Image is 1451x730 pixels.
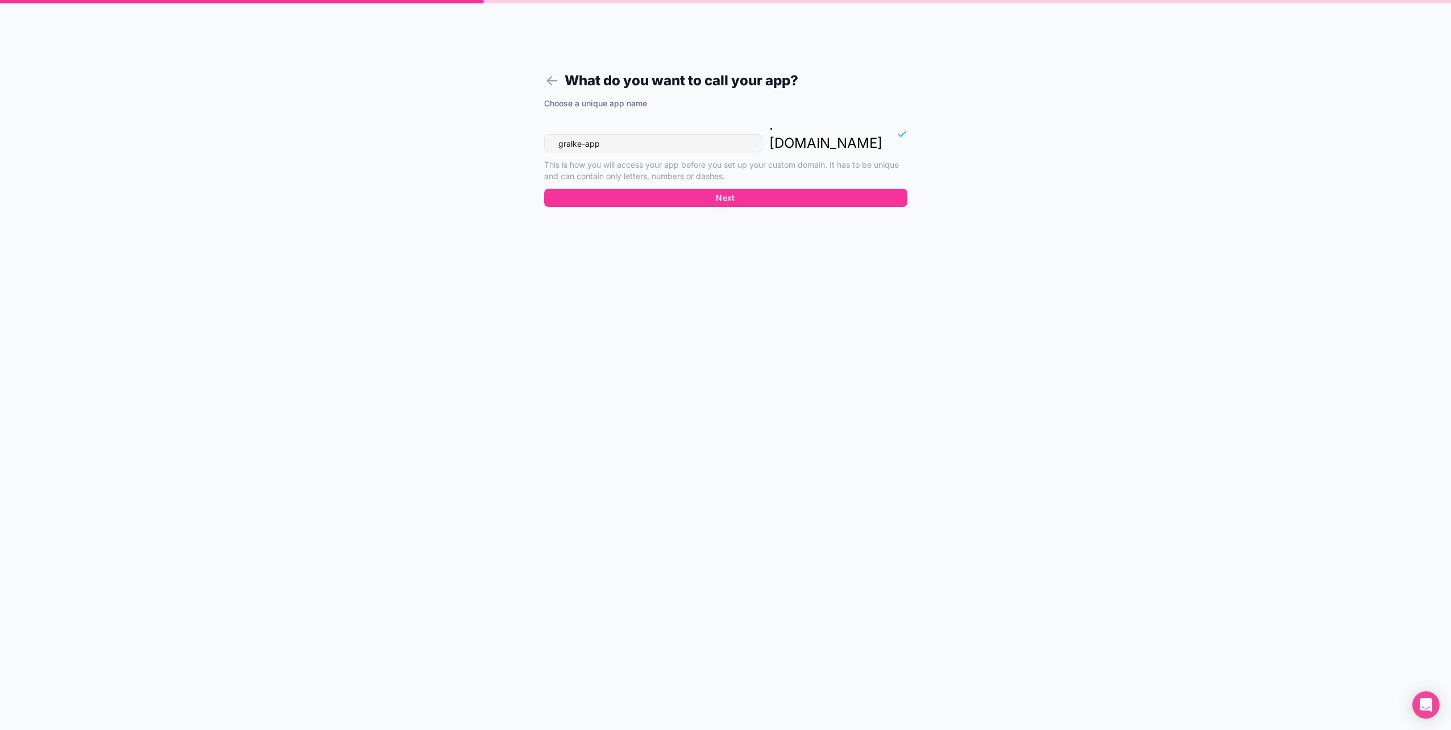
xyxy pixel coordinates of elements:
[544,70,907,91] h1: What do you want to call your app?
[544,189,907,207] button: Next
[544,98,647,109] label: Choose a unique app name
[769,116,882,152] p: . [DOMAIN_NAME]
[544,159,907,182] p: This is how you will access your app before you set up your custom domain. It has to be unique an...
[1412,691,1440,719] div: Open Intercom Messenger
[544,134,762,152] input: gralke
